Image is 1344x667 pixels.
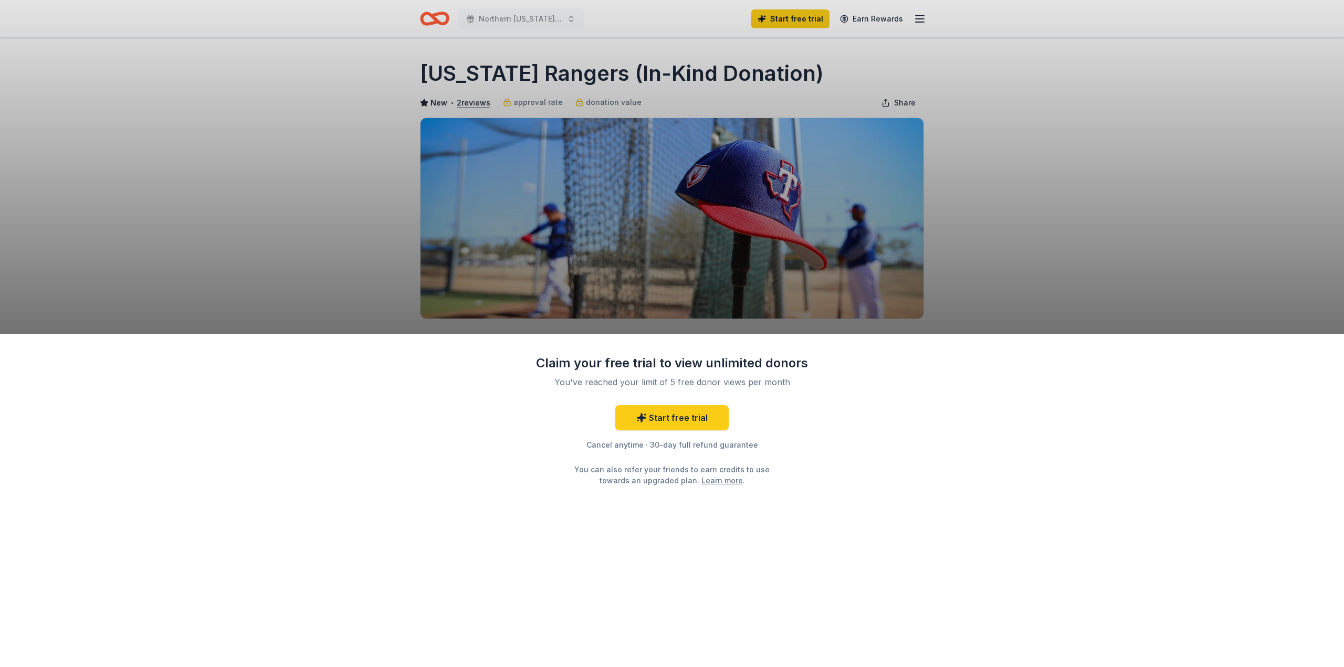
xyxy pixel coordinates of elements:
[548,376,796,388] div: You've reached your limit of 5 free donor views per month
[535,439,808,451] div: Cancel anytime · 30-day full refund guarantee
[615,405,729,430] a: Start free trial
[701,475,743,486] a: Learn more
[565,464,779,486] div: You can also refer your friends to earn credits to use towards an upgraded plan. .
[535,355,808,372] div: Claim your free trial to view unlimited donors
